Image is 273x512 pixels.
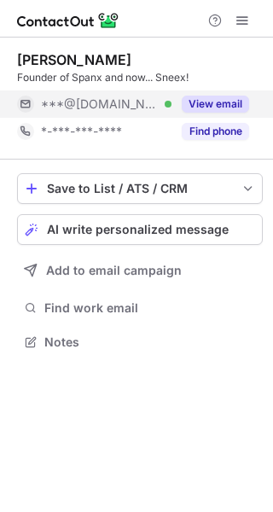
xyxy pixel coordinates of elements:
button: Notes [17,330,263,354]
span: Add to email campaign [46,264,182,277]
button: save-profile-one-click [17,173,263,204]
button: Find work email [17,296,263,320]
img: ContactOut v5.3.10 [17,10,119,31]
button: Reveal Button [182,96,249,113]
span: AI write personalized message [47,223,229,236]
div: [PERSON_NAME] [17,51,131,68]
button: Reveal Button [182,123,249,140]
span: Notes [44,335,256,350]
span: Find work email [44,300,256,316]
div: Save to List / ATS / CRM [47,182,233,195]
span: ***@[DOMAIN_NAME] [41,96,159,112]
button: Add to email campaign [17,255,263,286]
div: Founder of Spanx and now... Sneex! [17,70,263,85]
button: AI write personalized message [17,214,263,245]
